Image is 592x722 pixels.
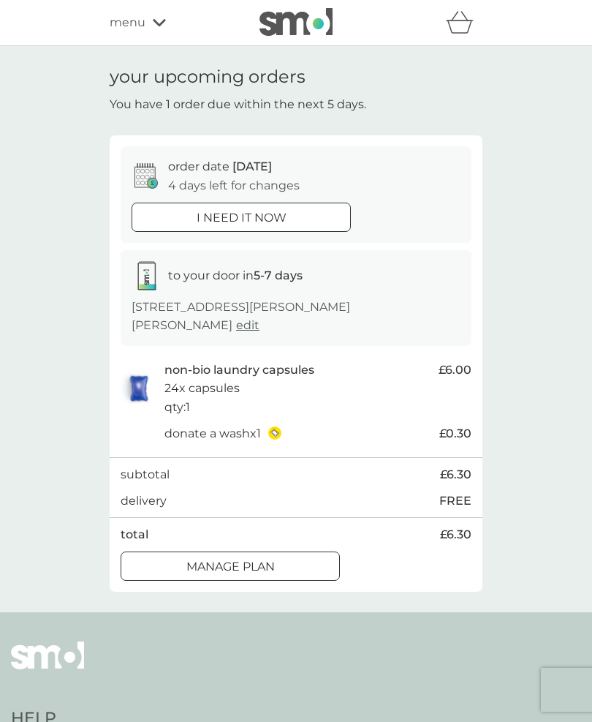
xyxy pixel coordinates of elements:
[164,361,314,380] p: non-bio laundry capsules
[168,268,303,282] span: to your door in
[236,318,259,332] a: edit
[164,424,261,443] p: donate a wash x 1
[168,176,300,195] p: 4 days left for changes
[121,552,340,581] button: Manage plan
[197,208,286,227] p: i need it now
[186,557,275,576] p: Manage plan
[121,492,167,511] p: delivery
[259,8,333,36] img: smol
[168,157,272,176] p: order date
[232,159,272,173] span: [DATE]
[254,268,303,282] strong: 5-7 days
[132,203,351,232] button: i need it now
[110,95,366,114] p: You have 1 order due within the next 5 days.
[164,398,190,417] p: qty : 1
[164,379,240,398] p: 24x capsules
[439,492,471,511] p: FREE
[440,465,471,484] span: £6.30
[440,525,471,544] span: £6.30
[11,642,84,691] img: smol
[439,361,471,380] span: £6.00
[132,298,460,335] p: [STREET_ADDRESS][PERSON_NAME][PERSON_NAME]
[439,424,471,443] span: £0.30
[110,67,306,88] h1: your upcoming orders
[121,465,170,484] p: subtotal
[110,13,145,32] span: menu
[446,8,482,37] div: basket
[121,525,148,544] p: total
